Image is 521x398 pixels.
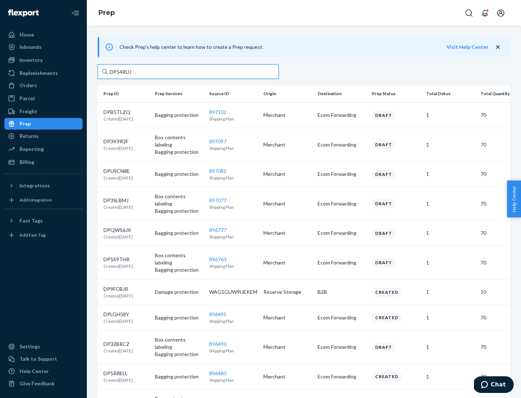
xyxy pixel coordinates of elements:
[103,311,133,318] p: DPLGH58Y
[315,85,369,102] th: Destination
[318,343,366,351] p: Ecom Forwarding
[20,145,44,153] div: Reporting
[426,141,475,148] p: 1
[263,259,312,266] p: Merchant
[4,341,82,352] a: Settings
[426,343,475,351] p: 1
[263,200,312,207] p: Merchant
[318,229,366,237] p: Ecom Forwarding
[372,258,395,267] div: Draft
[260,85,315,102] th: Origin
[209,175,258,181] p: Shipping Plan
[4,180,82,191] button: Integrations
[4,67,82,79] a: Replenishments
[4,29,82,41] a: Home
[494,6,508,20] button: Open account menu
[263,170,312,178] p: Merchant
[20,232,46,238] div: Add Fast Tag
[209,256,226,262] a: 896763
[209,341,226,347] a: 896490
[209,204,258,210] p: Shipping Plan
[4,130,82,142] a: Returns
[318,111,366,119] p: Ecom Forwarding
[446,43,488,51] button: Visit Help Center
[4,194,82,206] a: Add Integration
[20,368,49,375] div: Help Center
[20,82,37,89] div: Orders
[93,3,120,24] ol: breadcrumbs
[263,288,312,296] p: Reserve Storage
[263,111,312,119] p: Merchant
[369,85,423,102] th: Prep Status
[209,116,258,122] p: Shipping Plan
[98,9,115,17] a: Prep
[318,141,366,148] p: Ecom Forwarding
[372,199,395,208] div: Draft
[119,44,263,50] span: Check Prep's help center to learn how to create a Prep request.
[103,318,133,324] p: Created [DATE]
[155,170,203,178] p: Bagging protection
[20,43,42,51] div: Inbounds
[98,85,152,102] th: Prep ID
[426,314,475,321] p: 1
[103,340,133,348] p: DP32BRCZ
[209,145,258,151] p: Shipping Plan
[103,145,133,151] p: Created [DATE]
[103,175,133,181] p: Created [DATE]
[426,200,475,207] p: 1
[507,181,521,217] span: Help Center
[372,372,402,381] div: Created
[426,170,475,178] p: 1
[209,370,226,376] a: 896480
[20,120,31,127] div: Prep
[318,259,366,266] p: Ecom Forwarding
[155,336,203,351] p: Box contents labeling
[4,353,82,365] button: Talk to Support
[103,109,133,116] p: DPB5TLZQ
[155,134,203,148] p: Box contents labeling
[20,197,52,203] div: Add Integration
[263,229,312,237] p: Merchant
[8,9,39,17] img: Flexport logo
[103,377,133,383] p: Created [DATE]
[478,6,492,20] button: Open notifications
[209,288,258,296] p: WAG1GUW9UEKEM
[372,229,395,238] div: Draft
[209,311,226,317] a: 896495
[372,140,395,149] div: Draft
[4,80,82,91] a: Orders
[209,234,258,240] p: Shipping Plan
[103,234,133,240] p: Created [DATE]
[209,348,258,354] p: Shipping Plan
[372,343,395,352] div: Draft
[20,343,40,350] div: Settings
[20,31,34,38] div: Home
[103,168,133,175] p: DPU9CN8E
[152,85,206,102] th: Prep Services
[103,256,133,263] p: DP5S9THR
[426,288,475,296] p: 1
[372,288,402,297] div: Created
[20,158,34,166] div: Billing
[155,266,203,274] p: Bagging protection
[426,229,475,237] p: 1
[206,85,260,102] th: Source ID
[209,227,226,233] a: 896777
[155,351,203,358] p: Bagging protection
[155,111,203,119] p: Bagging protection
[155,229,203,237] p: Bagging protection
[426,259,475,266] p: 1
[4,156,82,168] a: Billing
[209,138,226,144] a: 897097
[103,293,133,299] p: Created [DATE]
[20,108,37,115] div: Freight
[426,373,475,380] p: 1
[103,226,133,234] p: DPQWS6JX
[98,64,279,79] input: Search prep jobs
[209,263,258,269] p: Shipping Plan
[103,263,133,269] p: Created [DATE]
[155,252,203,266] p: Box contents labeling
[155,148,203,156] p: Bagging protection
[4,143,82,155] a: Reporting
